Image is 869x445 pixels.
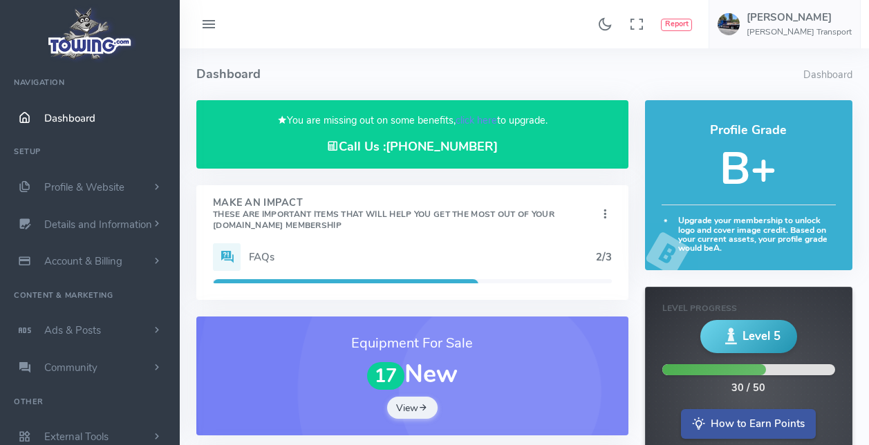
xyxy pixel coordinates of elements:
[44,254,122,268] span: Account & Billing
[44,430,109,444] span: External Tools
[196,48,803,100] h4: Dashboard
[44,361,97,375] span: Community
[44,323,101,337] span: Ads & Posts
[213,361,612,390] h1: New
[596,252,612,263] h5: 2/3
[213,113,612,129] p: You are missing out on some benefits, to upgrade.
[44,218,152,231] span: Details and Information
[456,113,497,127] a: click here
[213,198,598,231] h4: Make An Impact
[662,216,836,254] h6: Upgrade your membership to unlock logo and cover image credit. Based on your current assets, your...
[742,328,781,345] span: Level 5
[747,12,852,23] h5: [PERSON_NAME]
[367,362,404,390] span: 17
[662,124,836,138] h4: Profile Grade
[387,397,438,419] a: View
[213,333,612,354] h3: Equipment For Sale
[44,111,95,125] span: Dashboard
[803,68,852,83] li: Dashboard
[718,13,740,35] img: user-image
[681,409,816,439] a: How to Earn Points
[662,144,836,193] h5: B+
[249,252,596,263] h5: FAQs
[213,140,612,154] h4: Call Us :
[661,19,692,31] button: Report
[662,304,835,313] h6: Level Progress
[44,4,137,63] img: logo
[731,381,765,396] div: 30 / 50
[44,180,124,194] span: Profile & Website
[747,28,852,37] h6: [PERSON_NAME] Transport
[213,209,554,231] small: These are important items that will help you get the most out of your [DOMAIN_NAME] Membership
[713,243,720,254] strong: A
[386,138,498,155] a: [PHONE_NUMBER]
